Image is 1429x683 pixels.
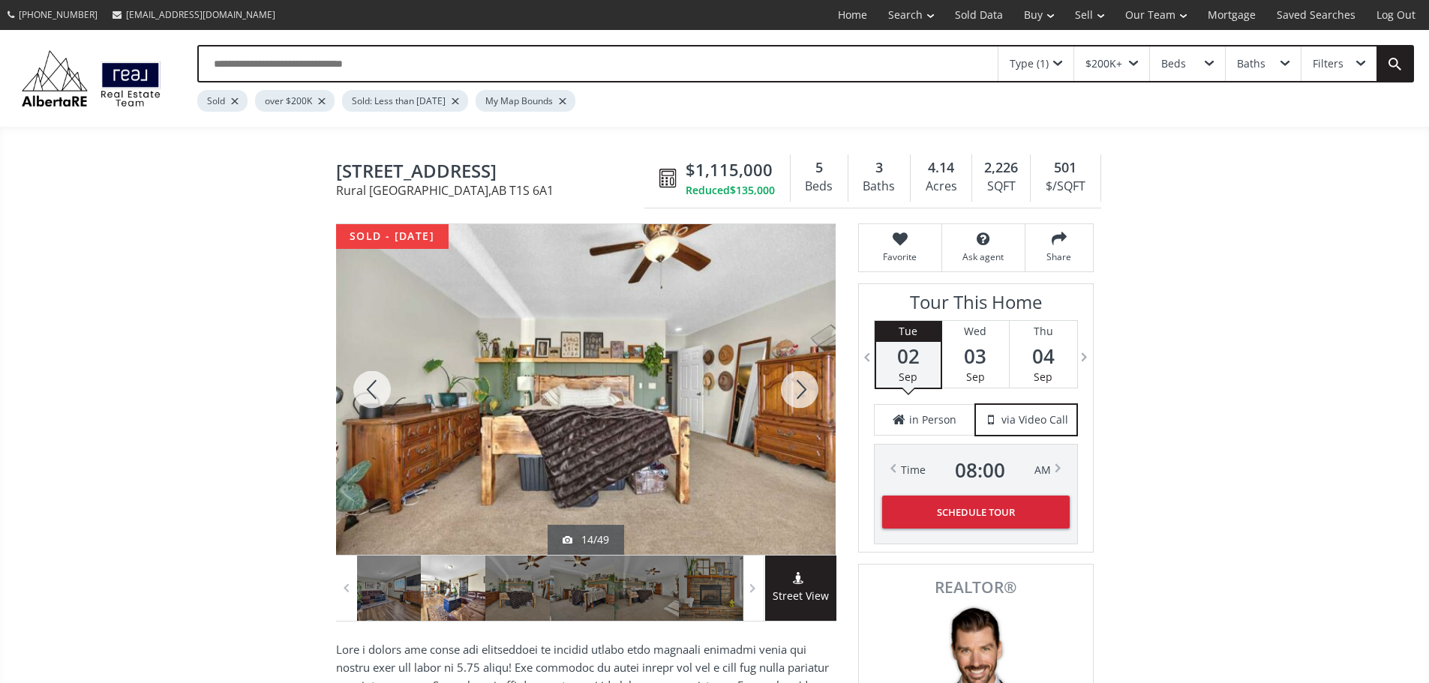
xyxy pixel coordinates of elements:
div: Type (1) [1010,58,1049,69]
div: Filters [1313,58,1343,69]
div: Sold: Less than [DATE] [342,90,468,112]
span: 2,226 [984,158,1018,178]
div: $200K+ [1085,58,1122,69]
span: [PHONE_NUMBER] [19,8,98,21]
h3: Tour This Home [874,292,1078,320]
span: Street View [765,588,836,605]
span: $1,115,000 [686,158,773,181]
div: Thu [1010,321,1077,342]
div: over $200K [255,90,335,112]
div: Reduced [686,183,775,198]
div: 4.14 [918,158,964,178]
div: Time AM [901,460,1051,481]
div: 5 [798,158,840,178]
div: 482001 128 Street West Rural Foothills County, AB T1S 6A1 - Photo 15 of 49 [336,224,836,555]
span: Share [1033,250,1085,263]
div: Baths [856,175,902,198]
div: $/SQFT [1038,175,1092,198]
div: 14/49 [563,532,609,547]
span: Sep [899,370,917,384]
span: Rural [GEOGRAPHIC_DATA] , AB T1S 6A1 [336,184,652,196]
span: [EMAIL_ADDRESS][DOMAIN_NAME] [126,8,275,21]
div: Acres [918,175,964,198]
span: in Person [909,412,956,427]
span: 482001 128 Street West [336,161,652,184]
span: Ask agent [950,250,1017,263]
span: via Video Call [1001,412,1068,427]
span: 08 : 00 [955,460,1005,481]
div: Beds [1161,58,1186,69]
div: Tue [876,321,941,342]
div: Sold [197,90,248,112]
span: Favorite [866,250,934,263]
span: Sep [1034,370,1052,384]
button: Schedule Tour [882,496,1070,529]
div: Wed [942,321,1009,342]
div: My Map Bounds [476,90,575,112]
div: 3 [856,158,902,178]
div: SQFT [980,175,1022,198]
a: [EMAIL_ADDRESS][DOMAIN_NAME] [105,1,283,28]
span: 04 [1010,346,1077,367]
span: 02 [876,346,941,367]
img: Logo [15,46,167,110]
div: Beds [798,175,840,198]
span: $135,000 [730,183,775,198]
div: 501 [1038,158,1092,178]
div: Baths [1237,58,1265,69]
span: Sep [966,370,985,384]
span: REALTOR® [875,580,1076,595]
span: 03 [942,346,1009,367]
div: sold - [DATE] [336,224,449,249]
